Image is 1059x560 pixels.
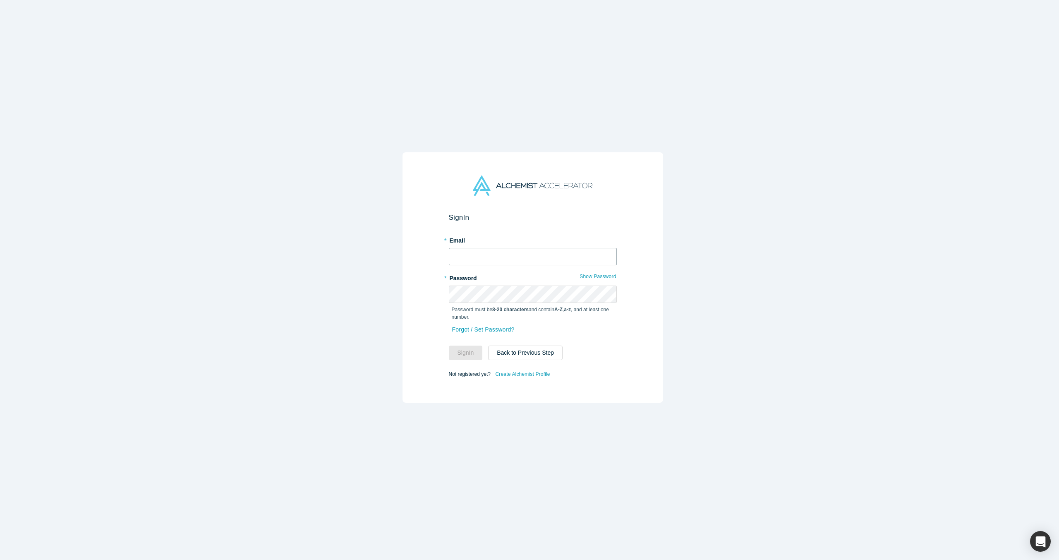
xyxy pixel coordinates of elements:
[488,346,563,360] button: Back to Previous Step
[495,369,550,380] a: Create Alchemist Profile
[452,306,614,321] p: Password must be and contain , , and at least one number.
[554,307,563,312] strong: A-Z
[449,346,483,360] button: SignIn
[564,307,571,312] strong: a-z
[492,307,529,312] strong: 8-20 characters
[579,271,616,282] button: Show Password
[449,271,617,283] label: Password
[449,233,617,245] label: Email
[449,371,491,377] span: Not registered yet?
[473,175,592,196] img: Alchemist Accelerator Logo
[452,322,515,337] a: Forgot / Set Password?
[449,213,617,222] h2: Sign In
